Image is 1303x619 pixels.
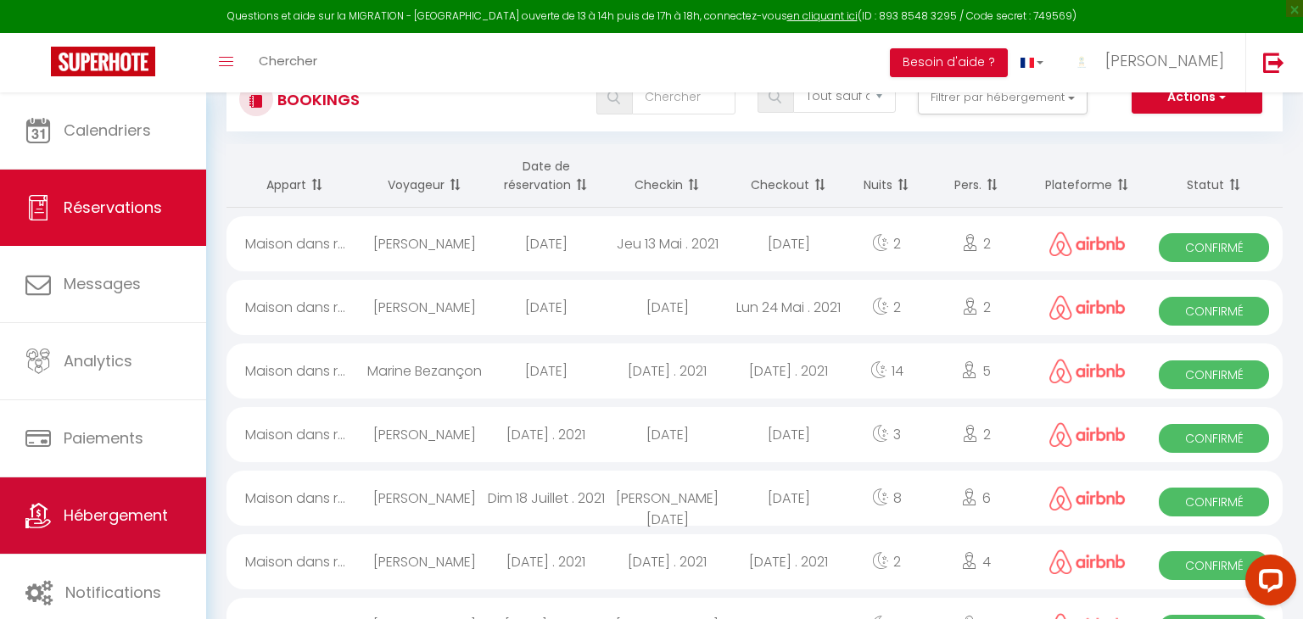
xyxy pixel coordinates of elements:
a: ... [PERSON_NAME] [1056,33,1245,92]
span: Calendriers [64,120,151,141]
th: Sort by nights [850,144,924,208]
img: logout [1263,52,1284,73]
span: Chercher [259,52,317,70]
img: ... [1069,48,1094,74]
button: Besoin d'aide ? [890,48,1008,77]
button: Filtrer par hébergement [918,81,1088,114]
th: Sort by rentals [226,144,364,208]
th: Sort by channel [1029,144,1145,208]
th: Sort by booking date [485,144,607,208]
span: Notifications [65,582,161,603]
th: Sort by checkout [728,144,849,208]
th: Sort by guest [364,144,485,208]
span: Paiements [64,427,143,449]
th: Sort by checkin [607,144,728,208]
iframe: LiveChat chat widget [1232,548,1303,619]
span: Messages [64,273,141,294]
span: Analytics [64,350,132,371]
a: en cliquant ici [787,8,858,23]
button: Actions [1132,81,1262,114]
span: Réservations [64,197,162,218]
h3: Bookings [273,81,360,119]
th: Sort by people [924,144,1030,208]
a: Chercher [246,33,330,92]
th: Sort by status [1145,144,1283,208]
span: [PERSON_NAME] [1105,50,1224,71]
span: Hébergement [64,505,168,526]
img: Super Booking [51,47,155,76]
input: Chercher [632,81,735,114]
